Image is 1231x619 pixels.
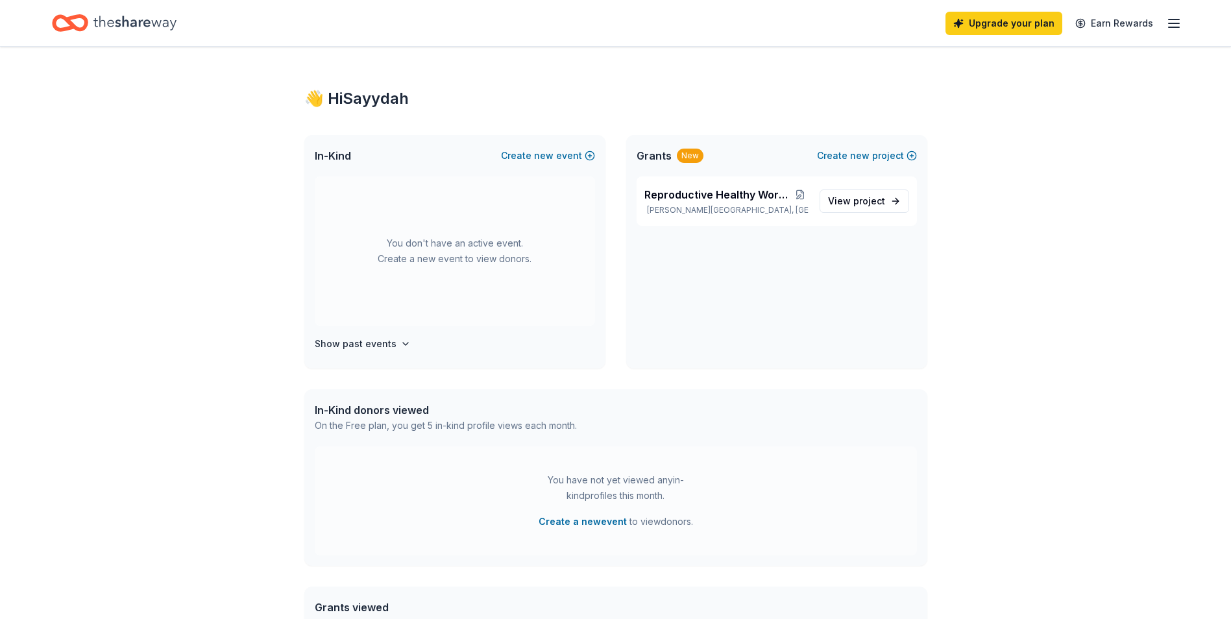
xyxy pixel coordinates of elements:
div: 👋 Hi Sayydah [304,88,927,109]
a: Upgrade your plan [945,12,1062,35]
div: In-Kind donors viewed [315,402,577,418]
button: Create a newevent [539,514,627,529]
button: Createnewevent [501,148,595,164]
span: Grants [637,148,672,164]
span: new [534,148,554,164]
a: Earn Rewards [1067,12,1161,35]
a: View project [820,189,909,213]
div: You have not yet viewed any in-kind profiles this month. [535,472,697,504]
span: to view donors . [539,514,693,529]
p: [PERSON_NAME][GEOGRAPHIC_DATA], [GEOGRAPHIC_DATA] [644,205,809,215]
div: Grants viewed [315,600,570,615]
span: In-Kind [315,148,351,164]
span: project [853,195,885,206]
a: Home [52,8,177,38]
div: You don't have an active event. Create a new event to view donors. [315,176,595,326]
button: Show past events [315,336,411,352]
button: Createnewproject [817,148,917,164]
span: Reproductive Healthy Workshops for Youth [644,187,792,202]
span: View [828,193,885,209]
span: new [850,148,870,164]
div: New [677,149,703,163]
h4: Show past events [315,336,396,352]
div: On the Free plan, you get 5 in-kind profile views each month. [315,418,577,433]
